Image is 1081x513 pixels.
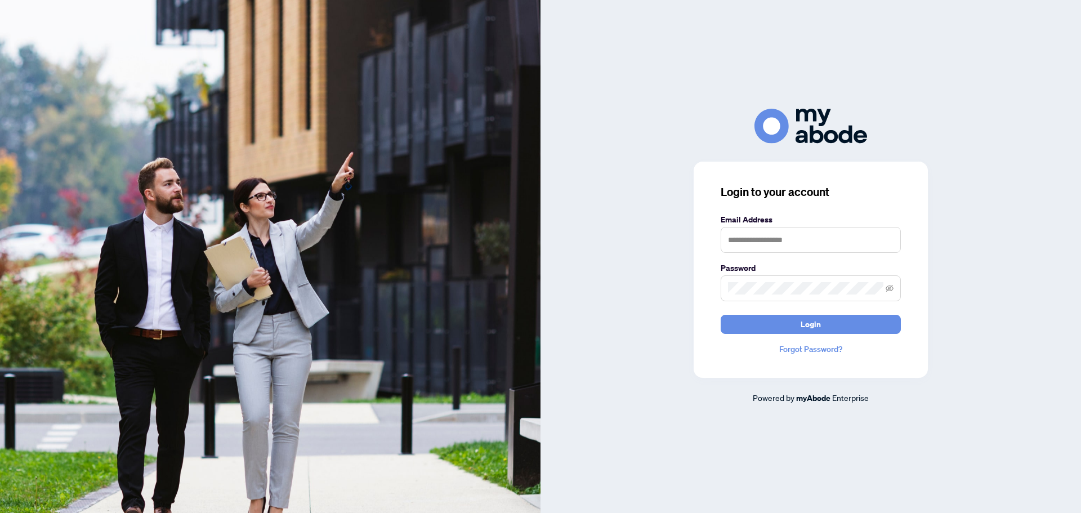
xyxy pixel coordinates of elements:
[721,213,901,226] label: Email Address
[721,262,901,274] label: Password
[721,343,901,355] a: Forgot Password?
[886,284,894,292] span: eye-invisible
[753,392,794,403] span: Powered by
[801,315,821,333] span: Login
[721,184,901,200] h3: Login to your account
[721,315,901,334] button: Login
[832,392,869,403] span: Enterprise
[754,109,867,143] img: ma-logo
[796,392,830,404] a: myAbode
